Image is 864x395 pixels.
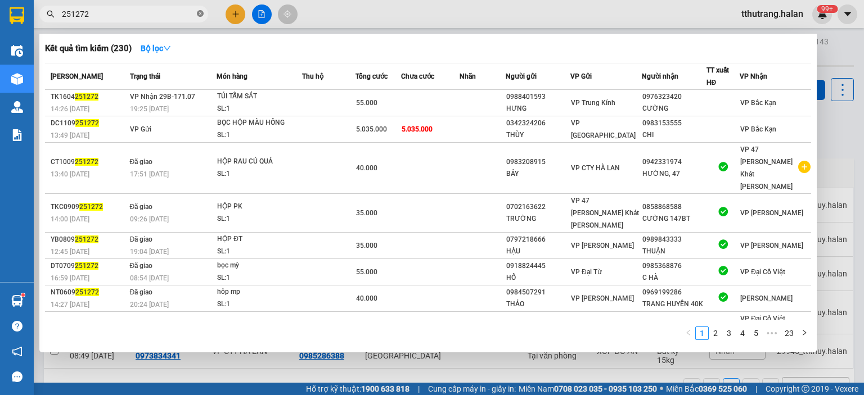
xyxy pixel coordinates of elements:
span: 19:25 [DATE] [130,105,169,113]
span: 13:49 [DATE] [51,131,89,139]
div: hôp mp [217,286,301,298]
div: HỔ [506,272,570,284]
span: Thu hộ [302,72,323,80]
span: ••• [763,326,781,340]
span: Người nhận [642,72,678,80]
button: right [798,326,811,340]
img: logo-vxr [10,7,24,24]
div: 0983153555 [642,117,706,129]
span: plus-circle [798,161,811,173]
span: 09:26 [DATE] [130,215,169,223]
span: 17:51 [DATE] [130,170,169,178]
div: SL: 1 [217,246,301,258]
span: 55.000 [356,99,377,107]
img: warehouse-icon [11,73,23,85]
div: SL: 1 [217,298,301,311]
div: TÚI TẤM SẮT [217,90,301,103]
span: 19:04 [DATE] [130,248,169,256]
span: Người gửi [506,72,537,80]
span: VP [PERSON_NAME] [740,242,803,249]
div: HƯỜNG, 47 [642,168,706,180]
a: 4 [736,327,749,339]
div: 0976323420 [642,91,706,103]
div: TRANG HUYỀN 40K [642,298,706,310]
span: Món hàng [217,72,247,80]
li: Previous Page [682,326,695,340]
span: 40.000 [356,294,377,302]
div: THUẬN [642,246,706,257]
div: HƯNG [506,103,570,115]
div: DT0709 [51,260,127,272]
div: SL: 1 [217,213,301,225]
span: 14:00 [DATE] [51,215,89,223]
span: Tổng cước [355,72,388,80]
div: HẬU [506,246,570,257]
span: 08:54 [DATE] [130,274,169,282]
span: VP 47 [PERSON_NAME] Khát [PERSON_NAME] [740,146,793,190]
div: HỘP PK [217,201,301,213]
span: down [163,44,171,52]
div: TRƯỜNG [506,213,570,225]
span: VP Nhận [740,72,767,80]
span: VP [PERSON_NAME] [571,294,634,302]
div: 0918824445 [506,260,570,272]
div: TK1604 [51,91,127,103]
div: 0984507291 [506,287,570,298]
strong: Bộ lọc [141,44,171,53]
div: SL: 1 [217,272,301,284]
sup: 1 [21,293,25,297]
span: close-circle [197,10,204,17]
span: VP 47 [PERSON_NAME] Khát [PERSON_NAME] [571,197,639,229]
span: left [685,329,692,336]
span: 35.000 [356,242,377,249]
img: warehouse-icon [11,295,23,307]
span: 251272 [75,288,99,296]
span: 251272 [75,119,99,127]
span: Nhãn [460,72,476,80]
div: YB0809 [51,234,127,246]
a: 2 [709,327,722,339]
span: 251272 [75,235,98,243]
li: 5 [749,326,763,340]
span: right [801,329,808,336]
img: warehouse-icon [11,45,23,57]
img: solution-icon [11,129,23,141]
span: VP Bắc Kạn [740,125,776,133]
div: 0989843333 [642,234,706,246]
a: 5 [750,327,762,339]
span: 55.000 [356,268,377,276]
span: VP Đại Cồ Việt [740,268,785,276]
div: 0988401593 [506,91,570,103]
span: VP [PERSON_NAME] [740,209,803,217]
span: 14:27 [DATE] [51,301,89,308]
div: 0969199286 [642,287,706,298]
a: 3 [723,327,735,339]
span: 40.000 [356,164,377,172]
span: Chưa cước [401,72,434,80]
div: BỌC HỘP MÀU HỒNG [217,117,301,129]
div: THÙY [506,129,570,141]
img: warehouse-icon [11,101,23,113]
div: SL: 1 [217,103,301,115]
span: VP Bắc Kạn [740,99,776,107]
span: Trạng thái [130,72,160,80]
span: Đã giao [130,235,153,243]
span: question-circle [12,321,22,332]
div: NT0609 [51,287,127,298]
li: 23 [781,326,798,340]
span: 35.000 [356,209,377,217]
span: TT xuất HĐ [706,66,729,87]
span: VP Gửi [130,125,151,133]
input: Tìm tên, số ĐT hoặc mã đơn [62,8,195,20]
div: CƯỜNG [642,103,706,115]
div: CHI [642,129,706,141]
span: 251272 [75,262,98,270]
div: TKC0909 [51,201,127,213]
div: 0797218666 [506,234,570,246]
div: SL: 1 [217,129,301,142]
span: 13:40 [DATE] [51,170,89,178]
span: Đã giao [130,203,153,211]
span: VP Nhận 29B-171.07 [130,93,195,101]
span: [PERSON_NAME] [51,72,103,80]
div: 0858868588 [642,201,706,213]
